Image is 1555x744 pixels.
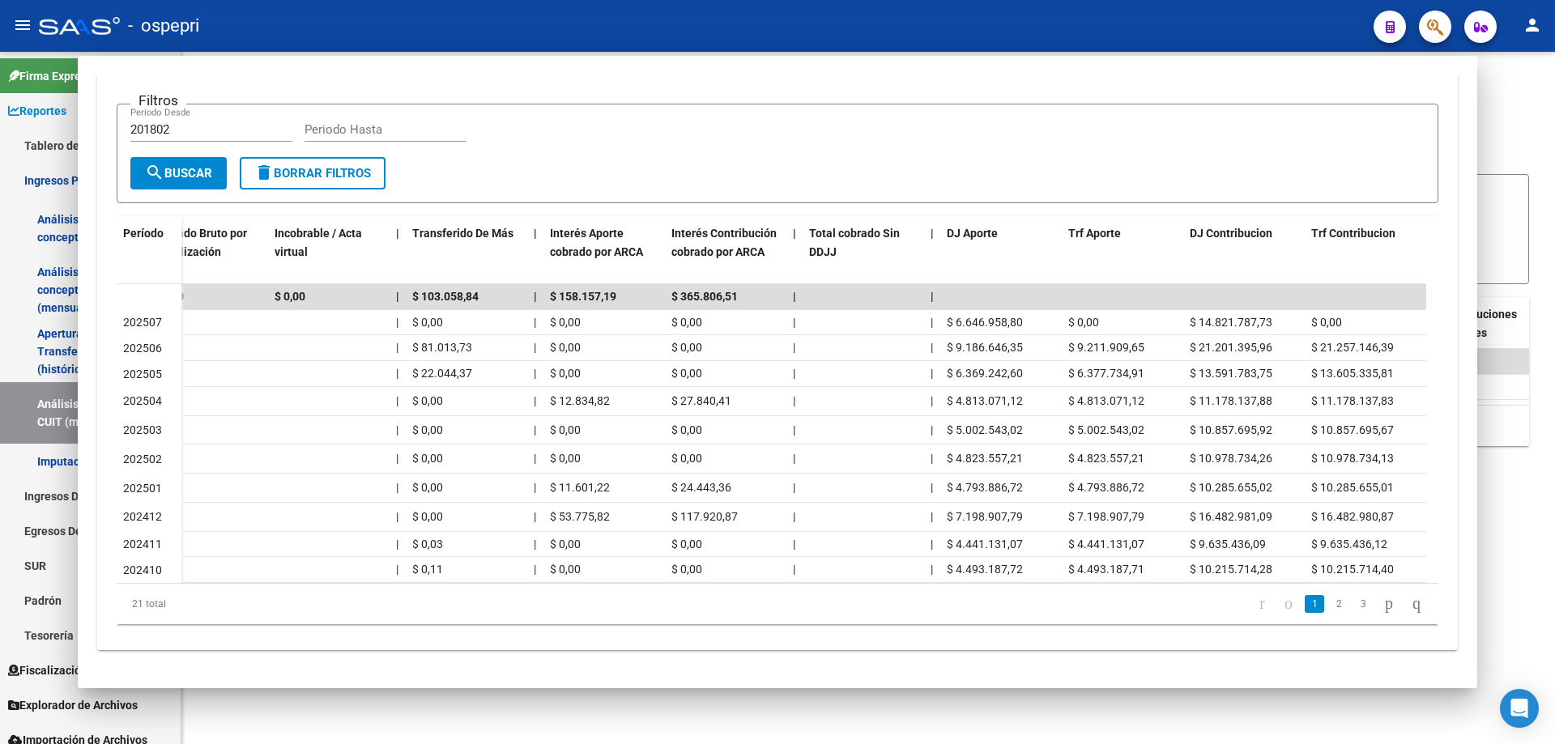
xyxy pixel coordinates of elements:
[1252,595,1272,613] a: go to first page
[1190,367,1272,380] span: $ 13.591.783,75
[396,538,398,551] span: |
[1311,394,1394,407] span: $ 11.178.137,83
[793,538,795,551] span: |
[128,8,199,44] span: - ospepri
[931,481,933,494] span: |
[665,216,786,287] datatable-header-cell: Interés Contribución cobrado por ARCA
[1523,15,1542,35] mat-icon: person
[1311,367,1394,380] span: $ 13.605.335,81
[793,367,795,380] span: |
[123,423,162,436] span: 202503
[534,394,536,407] span: |
[1068,510,1144,523] span: $ 7.198.907,79
[1500,689,1539,728] div: Open Intercom Messenger
[1311,341,1394,354] span: $ 21.257.146,39
[550,538,581,551] span: $ 0,00
[534,227,537,240] span: |
[268,216,390,287] datatable-header-cell: Incobrable / Acta virtual
[254,163,274,182] mat-icon: delete
[123,482,162,495] span: 202501
[153,227,247,258] span: Cobrado Bruto por Fiscalización
[550,452,581,465] span: $ 0,00
[1068,563,1144,576] span: $ 4.493.187,71
[947,394,1023,407] span: $ 4.813.071,12
[412,481,443,494] span: $ 0,00
[809,227,900,258] span: Total cobrado Sin DDJJ
[412,423,443,436] span: $ 0,00
[1311,481,1394,494] span: $ 10.285.655,01
[947,481,1023,494] span: $ 4.793.886,72
[1311,316,1342,329] span: $ 0,00
[527,216,543,287] datatable-header-cell: |
[1329,595,1348,613] a: 2
[123,510,162,523] span: 202412
[123,453,162,466] span: 202502
[947,510,1023,523] span: $ 7.198.907,79
[534,290,537,303] span: |
[1068,481,1144,494] span: $ 4.793.886,72
[550,367,581,380] span: $ 0,00
[550,510,610,523] span: $ 53.775,82
[1305,595,1324,613] a: 1
[550,227,643,258] span: Interés Aporte cobrado por ARCA
[8,102,66,120] span: Reportes
[947,367,1023,380] span: $ 6.369.242,60
[396,452,398,465] span: |
[412,538,443,551] span: $ 0,03
[793,423,795,436] span: |
[1432,297,1529,351] datatable-header-cell: Contribuciones Intereses
[275,290,305,303] span: $ 0,00
[1311,563,1394,576] span: $ 10.215.714,40
[793,341,795,354] span: |
[1068,367,1144,380] span: $ 6.377.734,91
[671,367,702,380] span: $ 0,00
[1378,595,1400,613] a: go to next page
[1438,308,1517,339] span: Contribuciones Intereses
[8,696,138,714] span: Explorador de Archivos
[1190,316,1272,329] span: $ 14.821.787,73
[671,481,731,494] span: $ 24.443,36
[534,367,536,380] span: |
[931,394,933,407] span: |
[1311,510,1394,523] span: $ 16.482.980,87
[130,91,186,109] h3: Filtros
[1302,590,1327,618] li: page 1
[671,452,702,465] span: $ 0,00
[412,452,443,465] span: $ 0,00
[793,510,795,523] span: |
[1068,538,1144,551] span: $ 4.441.131,07
[1353,595,1373,613] a: 3
[793,394,795,407] span: |
[1190,227,1272,240] span: DJ Contribucion
[1062,216,1183,287] datatable-header-cell: Trf Aporte
[671,423,702,436] span: $ 0,00
[1068,452,1144,465] span: $ 4.823.557,21
[123,368,162,381] span: 202505
[254,166,371,181] span: Borrar Filtros
[671,341,702,354] span: $ 0,00
[931,538,933,551] span: |
[1405,595,1428,613] a: go to last page
[803,216,924,287] datatable-header-cell: Total cobrado Sin DDJJ
[947,227,998,240] span: DJ Aporte
[396,290,399,303] span: |
[396,367,398,380] span: |
[1190,452,1272,465] span: $ 10.978.734,26
[931,316,933,329] span: |
[1190,423,1272,436] span: $ 10.857.695,92
[1311,423,1394,436] span: $ 10.857.695,67
[793,227,796,240] span: |
[412,316,443,329] span: $ 0,00
[123,342,162,355] span: 202506
[412,367,472,380] span: $ 22.044,37
[275,227,362,258] span: Incobrable / Acta virtual
[550,481,610,494] span: $ 11.601,22
[1327,590,1351,618] li: page 2
[412,227,513,240] span: Transferido De Más
[534,316,536,329] span: |
[8,661,105,679] span: Fiscalización RG
[412,341,472,354] span: $ 81.013,73
[1311,452,1394,465] span: $ 10.978.734,13
[1190,481,1272,494] span: $ 10.285.655,02
[145,166,212,181] span: Buscar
